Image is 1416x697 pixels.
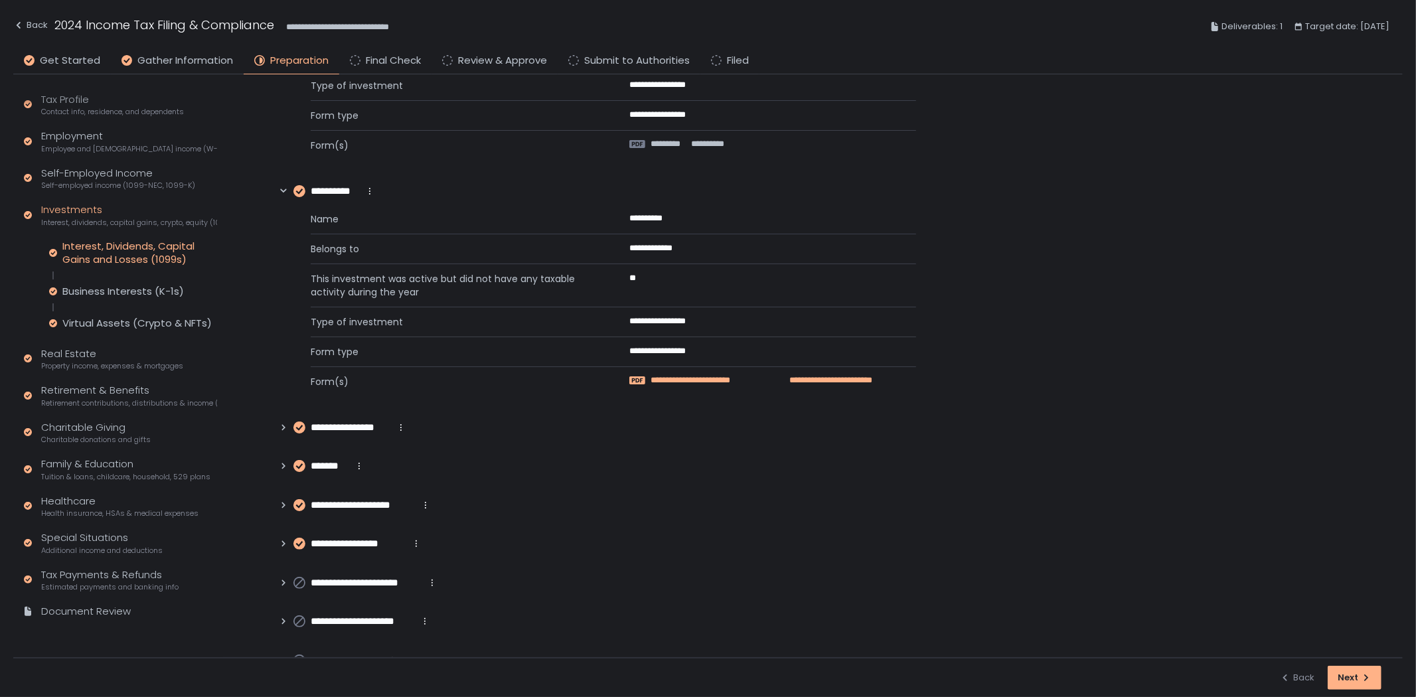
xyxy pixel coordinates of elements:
[584,53,690,68] span: Submit to Authorities
[62,240,217,266] div: Interest, Dividends, Capital Gains and Losses (1099s)
[41,347,183,372] div: Real Estate
[62,285,184,298] div: Business Interests (K-1s)
[1338,672,1372,684] div: Next
[40,53,100,68] span: Get Started
[311,109,597,122] span: Form type
[41,129,217,154] div: Employment
[41,472,210,482] span: Tuition & loans, childcare, household, 529 plans
[41,218,217,228] span: Interest, dividends, capital gains, crypto, equity (1099s, K-1s)
[1328,666,1381,690] button: Next
[1280,666,1314,690] button: Back
[41,546,163,556] span: Additional income and deductions
[458,53,547,68] span: Review & Approve
[137,53,233,68] span: Gather Information
[1221,19,1283,35] span: Deliverables: 1
[311,212,597,226] span: Name
[270,53,329,68] span: Preparation
[311,79,597,92] span: Type of investment
[41,383,217,408] div: Retirement & Benefits
[311,242,597,256] span: Belongs to
[54,16,274,34] h1: 2024 Income Tax Filing & Compliance
[1280,672,1314,684] div: Back
[41,181,195,191] span: Self-employed income (1099-NEC, 1099-K)
[311,272,597,299] span: This investment was active but did not have any taxable activity during the year
[41,457,210,482] div: Family & Education
[311,345,597,358] span: Form type
[41,435,151,445] span: Charitable donations and gifts
[41,530,163,556] div: Special Situations
[41,361,183,371] span: Property income, expenses & mortgages
[41,202,217,228] div: Investments
[41,107,184,117] span: Contact info, residence, and dependents
[311,315,597,329] span: Type of investment
[727,53,749,68] span: Filed
[41,508,198,518] span: Health insurance, HSAs & medical expenses
[41,494,198,519] div: Healthcare
[41,604,131,619] div: Document Review
[41,420,151,445] div: Charitable Giving
[62,317,212,330] div: Virtual Assets (Crypto & NFTs)
[311,375,597,388] span: Form(s)
[41,166,195,191] div: Self-Employed Income
[41,568,179,593] div: Tax Payments & Refunds
[366,53,421,68] span: Final Check
[41,582,179,592] span: Estimated payments and banking info
[41,144,217,154] span: Employee and [DEMOGRAPHIC_DATA] income (W-2s)
[41,92,184,117] div: Tax Profile
[1305,19,1389,35] span: Target date: [DATE]
[311,139,597,152] span: Form(s)
[13,17,48,33] div: Back
[13,16,48,38] button: Back
[41,398,217,408] span: Retirement contributions, distributions & income (1099-R, 5498)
